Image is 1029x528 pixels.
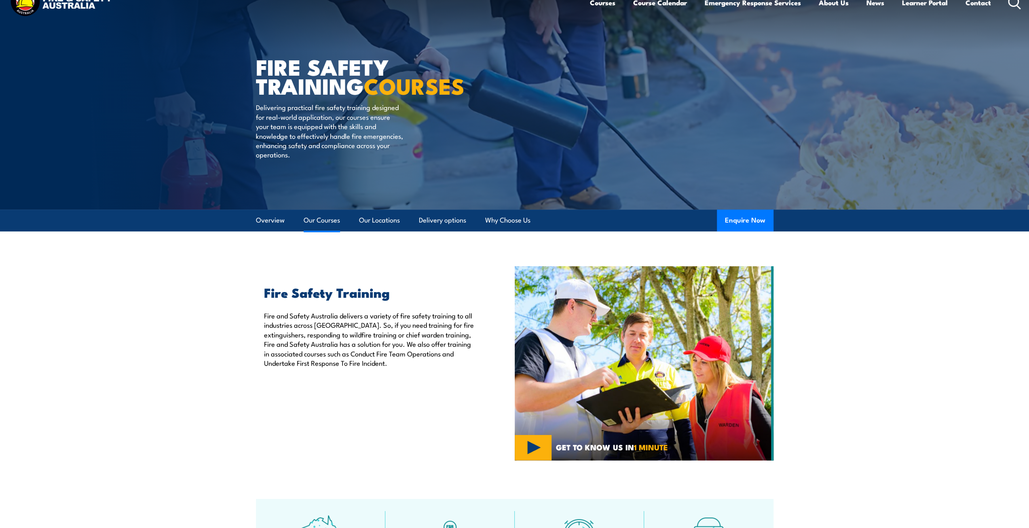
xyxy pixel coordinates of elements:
[515,266,773,460] img: Fire Safety Training Courses
[304,210,340,231] a: Our Courses
[634,441,668,453] strong: 1 MINUTE
[359,210,400,231] a: Our Locations
[419,210,466,231] a: Delivery options
[485,210,530,231] a: Why Choose Us
[256,210,285,231] a: Overview
[364,68,465,102] strong: COURSES
[556,443,668,451] span: GET TO KNOW US IN
[717,210,773,231] button: Enquire Now
[256,102,404,159] p: Delivering practical fire safety training designed for real-world application, our courses ensure...
[264,311,478,367] p: Fire and Safety Australia delivers a variety of fire safety training to all industries across [GE...
[256,57,456,95] h1: FIRE SAFETY TRAINING
[264,286,478,298] h2: Fire Safety Training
